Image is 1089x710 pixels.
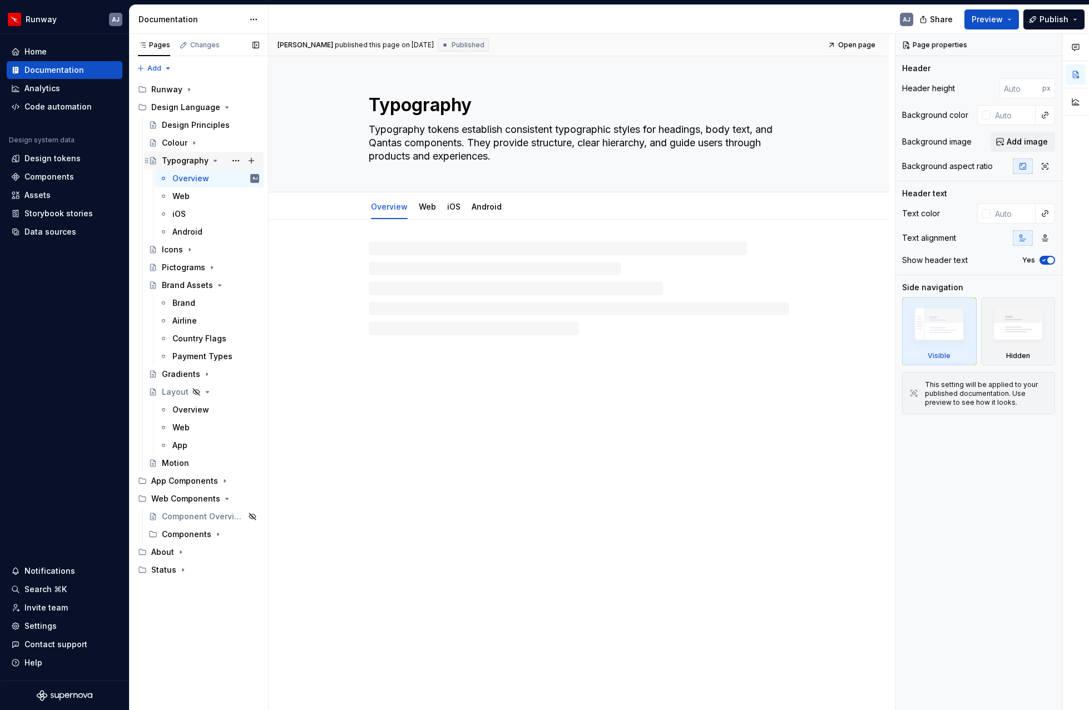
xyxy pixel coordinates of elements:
[172,422,190,433] div: Web
[162,120,230,131] div: Design Principles
[902,282,963,293] div: Side navigation
[172,208,186,220] div: iOS
[37,690,92,701] svg: Supernova Logo
[24,190,51,201] div: Assets
[419,202,436,211] a: Web
[172,191,190,202] div: Web
[162,511,245,522] div: Component Overview
[902,255,968,266] div: Show header text
[1022,256,1035,265] label: Yes
[7,186,122,204] a: Assets
[162,458,189,469] div: Motion
[162,262,205,273] div: Pictograms
[7,580,122,598] button: Search ⌘K
[902,161,993,172] div: Background aspect ratio
[414,195,440,218] div: Web
[278,41,333,49] span: [PERSON_NAME]
[24,639,87,650] div: Contact support
[824,37,880,53] a: Open page
[367,92,787,118] textarea: Typography
[930,14,953,25] span: Share
[172,226,202,237] div: Android
[162,137,187,148] div: Colour
[155,312,264,330] a: Airline
[335,41,434,49] div: published this page on [DATE]
[172,173,209,184] div: Overview
[155,170,264,187] a: OverviewAJ
[24,64,84,76] div: Documentation
[26,14,57,25] div: Runway
[981,297,1056,365] div: Hidden
[991,203,1036,224] input: Auto
[144,454,264,472] a: Motion
[7,562,122,580] button: Notifications
[133,490,264,508] div: Web Components
[838,41,875,49] span: Open page
[2,7,127,31] button: RunwayAJ
[24,602,68,613] div: Invite team
[972,14,1003,25] span: Preview
[999,78,1042,98] input: Auto
[7,223,122,241] a: Data sources
[147,64,161,73] span: Add
[155,347,264,365] a: Payment Types
[155,187,264,205] a: Web
[24,171,74,182] div: Components
[162,280,213,291] div: Brand Assets
[8,13,21,26] img: 6b187050-a3ed-48aa-8485-808e17fcee26.png
[9,136,75,145] div: Design system data
[144,525,264,543] div: Components
[144,365,264,383] a: Gradients
[155,419,264,436] a: Web
[7,205,122,222] a: Storybook stories
[133,561,264,579] div: Status
[928,351,951,360] div: Visible
[133,98,264,116] div: Design Language
[1007,136,1048,147] span: Add image
[162,386,189,398] div: Layout
[172,315,197,326] div: Airline
[144,383,264,401] a: Layout
[903,15,910,24] div: AJ
[7,635,122,653] button: Contact support
[7,150,122,167] a: Design tokens
[172,351,232,362] div: Payment Types
[902,188,947,199] div: Header text
[138,14,244,25] div: Documentation
[7,98,122,116] a: Code automation
[902,110,968,121] div: Background color
[155,223,264,241] a: Android
[902,297,977,365] div: Visible
[172,297,195,309] div: Brand
[24,226,76,237] div: Data sources
[914,9,960,29] button: Share
[151,547,174,558] div: About
[172,404,209,415] div: Overview
[144,276,264,294] a: Brand Assets
[155,401,264,419] a: Overview
[151,475,218,486] div: App Components
[24,101,92,112] div: Code automation
[367,121,787,165] textarea: Typography tokens establish consistent typographic styles for headings, body text, and Qantas com...
[162,529,211,540] div: Components
[138,41,170,49] div: Pages
[452,41,484,49] span: Published
[1023,9,1085,29] button: Publish
[24,208,93,219] div: Storybook stories
[7,43,122,61] a: Home
[443,195,465,218] div: iOS
[144,134,264,152] a: Colour
[7,599,122,617] a: Invite team
[144,508,264,525] a: Component Overview
[155,205,264,223] a: iOS
[1006,351,1030,360] div: Hidden
[133,81,264,98] div: Runway
[144,152,264,170] a: Typography
[24,153,81,164] div: Design tokens
[24,620,57,632] div: Settings
[144,241,264,259] a: Icons
[1039,14,1068,25] span: Publish
[472,202,502,211] a: Android
[925,380,1048,407] div: This setting will be applied to your published documentation. Use preview to see how it looks.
